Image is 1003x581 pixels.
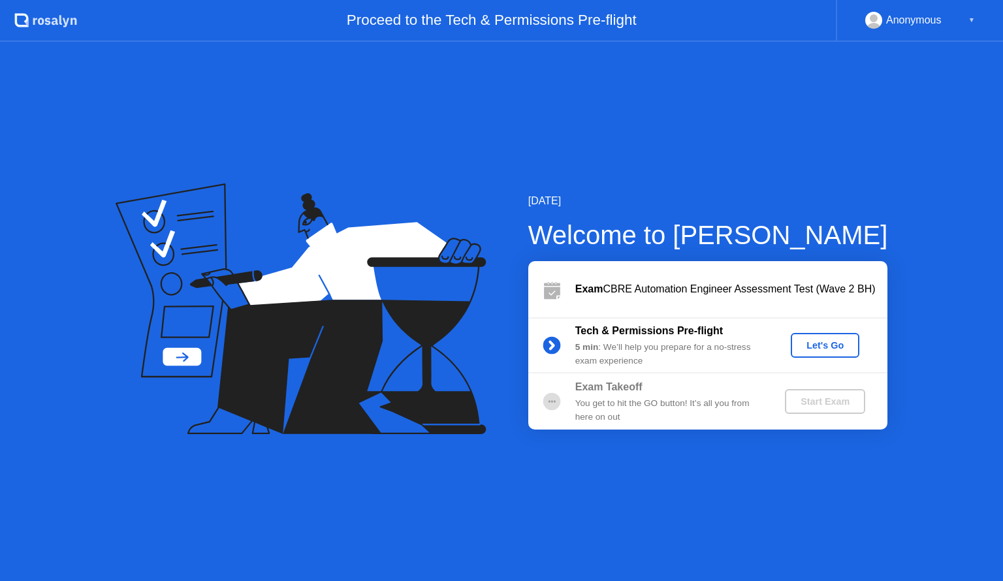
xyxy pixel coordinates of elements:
div: CBRE Automation Engineer Assessment Test (Wave 2 BH) [575,281,887,297]
div: Start Exam [790,396,860,407]
div: : We’ll help you prepare for a no-stress exam experience [575,341,763,368]
div: ▼ [968,12,975,29]
div: [DATE] [528,193,888,209]
button: Start Exam [785,389,865,414]
div: You get to hit the GO button! It’s all you from here on out [575,397,763,424]
div: Welcome to [PERSON_NAME] [528,215,888,255]
b: Exam [575,283,603,294]
b: Exam Takeoff [575,381,643,392]
div: Let's Go [796,340,854,351]
div: Anonymous [886,12,942,29]
b: Tech & Permissions Pre-flight [575,325,723,336]
button: Let's Go [791,333,859,358]
b: 5 min [575,342,599,352]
